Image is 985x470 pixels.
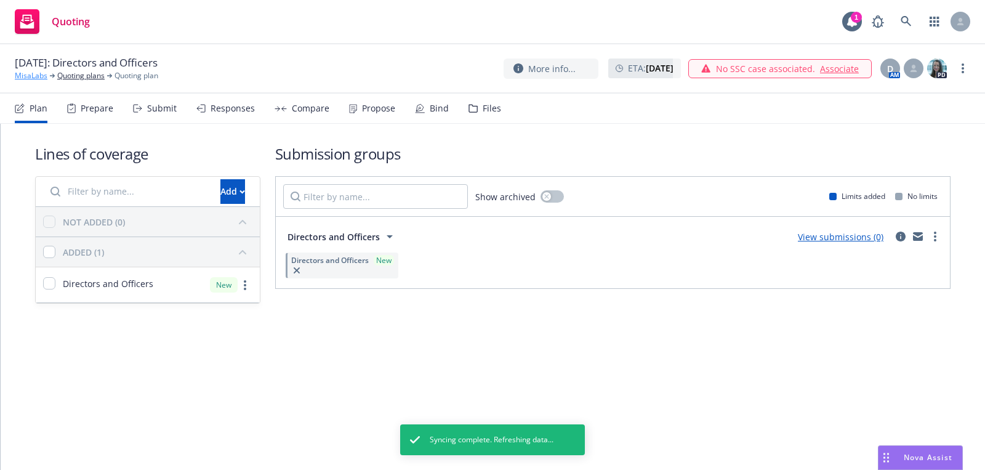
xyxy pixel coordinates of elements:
button: Nova Assist [878,445,963,470]
span: Directors and Officers [291,255,369,265]
div: Plan [30,103,47,113]
a: Report a Bug [866,9,890,34]
div: Prepare [81,103,113,113]
span: [DATE]: Directors and Officers [15,55,158,70]
a: mail [911,229,925,244]
a: Switch app [922,9,947,34]
a: more [238,278,252,293]
div: Files [483,103,501,113]
div: New [210,277,238,293]
span: D [887,62,893,75]
a: circleInformation [893,229,908,244]
div: Compare [292,103,329,113]
div: Propose [362,103,395,113]
input: Filter by name... [43,179,213,204]
div: ADDED (1) [63,246,104,259]
a: more [928,229,943,244]
div: Bind [430,103,449,113]
a: Quoting plans [57,70,105,81]
span: Directors and Officers [63,277,153,290]
span: Quoting plan [115,70,158,81]
a: Search [894,9,919,34]
a: Associate [820,62,859,75]
span: Nova Assist [904,452,952,463]
div: Limits added [829,191,885,201]
div: Responses [211,103,255,113]
button: ADDED (1) [63,242,252,262]
span: Syncing complete. Refreshing data... [430,434,553,445]
div: New [374,255,394,265]
span: Directors and Officers [287,230,380,243]
h1: Lines of coverage [35,144,260,164]
div: Add [220,180,245,203]
div: NOT ADDED (0) [63,216,125,229]
span: No SSC case associated. [716,62,815,75]
button: More info... [504,59,598,79]
div: Drag to move [878,446,894,469]
strong: [DATE] [646,62,673,74]
span: ETA : [628,62,673,75]
button: Directors and Officers [283,224,401,249]
div: 1 [851,12,862,23]
div: Submit [147,103,177,113]
a: Quoting [10,4,95,39]
div: No limits [895,191,938,201]
span: More info... [528,62,576,75]
button: NOT ADDED (0) [63,212,252,232]
a: MisaLabs [15,70,47,81]
span: Show archived [475,190,536,203]
a: more [955,61,970,76]
h1: Submission groups [275,144,951,164]
button: Add [220,179,245,204]
span: Quoting [52,17,90,26]
input: Filter by name... [283,184,468,209]
img: photo [927,59,947,78]
a: View submissions (0) [798,231,883,243]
